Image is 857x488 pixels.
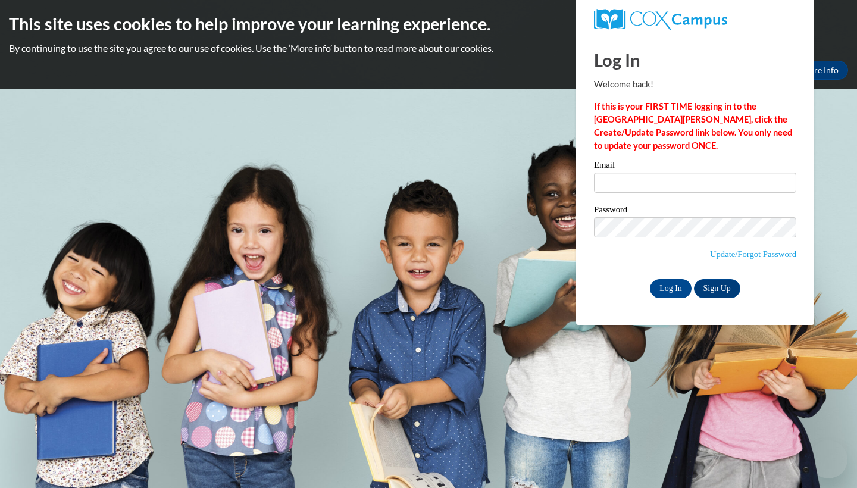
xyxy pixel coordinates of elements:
[594,9,796,30] a: COX Campus
[594,205,796,217] label: Password
[594,161,796,173] label: Email
[710,249,796,259] a: Update/Forgot Password
[594,9,727,30] img: COX Campus
[792,61,848,80] a: More Info
[594,78,796,91] p: Welcome back!
[809,440,847,478] iframe: Button to launch messaging window
[694,279,740,298] a: Sign Up
[9,42,848,55] p: By continuing to use the site you agree to our use of cookies. Use the ‘More info’ button to read...
[9,12,848,36] h2: This site uses cookies to help improve your learning experience.
[594,48,796,72] h1: Log In
[650,279,692,298] input: Log In
[594,101,792,151] strong: If this is your FIRST TIME logging in to the [GEOGRAPHIC_DATA][PERSON_NAME], click the Create/Upd...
